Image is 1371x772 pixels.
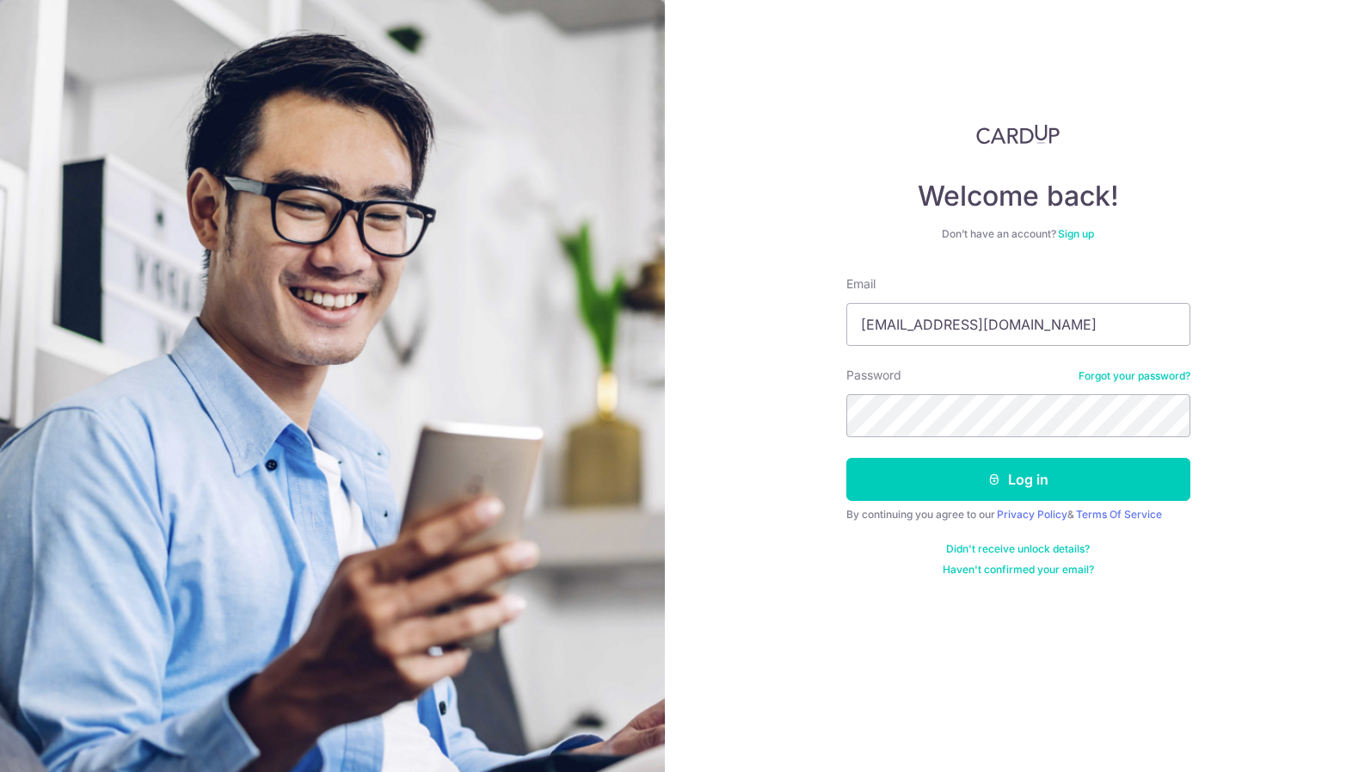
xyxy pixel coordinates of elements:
a: Forgot your password? [1079,369,1190,383]
a: Didn't receive unlock details? [946,542,1090,556]
a: Sign up [1058,227,1094,240]
a: Haven't confirmed your email? [943,563,1094,577]
input: Enter your Email [846,303,1190,346]
label: Password [846,367,901,384]
a: Privacy Policy [997,508,1067,521]
img: CardUp Logo [976,124,1061,145]
button: Log in [846,458,1190,501]
a: Terms Of Service [1076,508,1162,521]
div: Don’t have an account? [846,227,1190,241]
label: Email [846,275,876,293]
h4: Welcome back! [846,179,1190,213]
div: By continuing you agree to our & [846,508,1190,522]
